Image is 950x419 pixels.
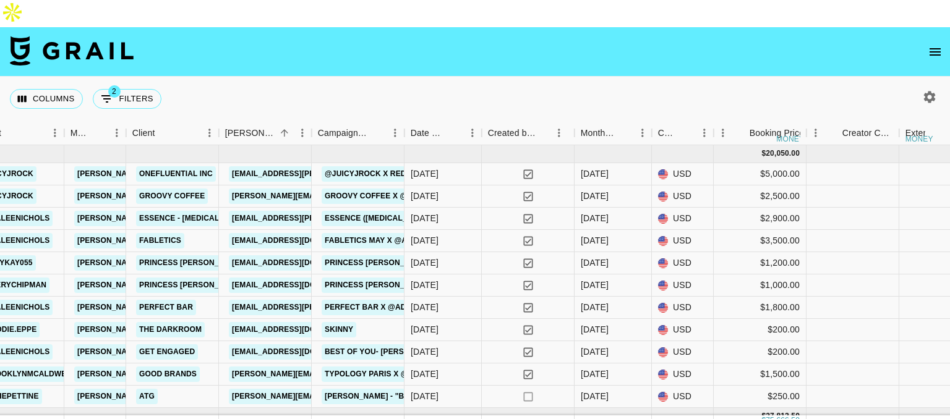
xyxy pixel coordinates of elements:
[652,121,714,145] div: Currency
[652,386,714,408] div: USD
[714,297,807,319] div: $1,800.00
[46,124,64,142] button: Menu
[155,124,173,142] button: Sort
[10,89,83,109] button: Select columns
[411,121,446,145] div: Date Created
[652,230,714,252] div: USD
[276,124,293,142] button: Sort
[64,121,126,145] div: Manager
[74,211,276,226] a: [PERSON_NAME][EMAIL_ADDRESS][DOMAIN_NAME]
[825,124,842,142] button: Sort
[411,345,439,358] div: 06/05/2025
[136,366,200,382] a: Good Brands
[678,124,695,142] button: Sort
[581,121,616,145] div: Month Due
[322,366,502,382] a: Typology Paris x @brooklynmcaldwell
[575,121,652,145] div: Month Due
[229,366,494,382] a: [PERSON_NAME][EMAIL_ADDRESS][PERSON_NAME][DOMAIN_NAME]
[312,121,404,145] div: Campaign (Type)
[652,363,714,386] div: USD
[136,344,198,360] a: Get Engaged
[136,255,265,271] a: Princess [PERSON_NAME] USA
[136,233,184,248] a: Fabletics
[74,322,276,337] a: [PERSON_NAME][EMAIL_ADDRESS][DOMAIN_NAME]
[318,121,369,145] div: Campaign (Type)
[581,390,609,402] div: May '25
[581,190,609,202] div: May '25
[714,274,807,297] div: $1,000.00
[322,277,538,293] a: Princess [PERSON_NAME] x @emerychipman [DATE]
[229,344,367,360] a: [EMAIL_ADDRESS][DOMAIN_NAME]
[108,85,121,98] span: 2
[322,322,356,337] a: skinny
[74,188,276,204] a: [PERSON_NAME][EMAIL_ADDRESS][DOMAIN_NAME]
[1,124,19,142] button: Sort
[482,121,575,145] div: Created by Grail Team
[74,366,276,382] a: [PERSON_NAME][EMAIL_ADDRESS][DOMAIN_NAME]
[229,277,367,293] a: [EMAIL_ADDRESS][DOMAIN_NAME]
[411,368,439,380] div: 09/05/2025
[766,148,800,159] div: 20,050.00
[74,344,276,360] a: [PERSON_NAME][EMAIL_ADDRESS][DOMAIN_NAME]
[293,124,312,142] button: Menu
[807,121,899,145] div: Creator Commmission Override
[581,301,609,313] div: May '25
[136,211,249,226] a: Essence - [MEDICAL_DATA]
[488,121,536,145] div: Created by Grail Team
[581,167,609,180] div: May '25
[411,390,439,402] div: 21/05/2025
[229,211,494,226] a: [EMAIL_ADDRESS][PERSON_NAME][PERSON_NAME][DOMAIN_NAME]
[10,36,134,66] img: Grail Talent
[322,188,459,204] a: Groovy Coffee x @juicyjrock
[714,341,807,363] div: $200.00
[616,124,633,142] button: Sort
[411,323,439,336] div: 20/05/2025
[322,166,499,182] a: @juicyjrock x Redken Collective - May
[71,121,90,145] div: Manager
[74,255,276,271] a: [PERSON_NAME][EMAIL_ADDRESS][DOMAIN_NAME]
[923,40,948,64] button: open drawer
[714,208,807,230] div: $2,900.00
[322,389,449,404] a: [PERSON_NAME] - "Blessings"
[322,233,470,248] a: Fabletics May x @adaleenichols
[714,363,807,386] div: $1,500.00
[411,190,439,202] div: 19/05/2025
[652,208,714,230] div: USD
[74,300,276,315] a: [PERSON_NAME][EMAIL_ADDRESS][DOMAIN_NAME]
[93,89,161,109] button: Show filters
[581,323,609,336] div: May '25
[411,234,439,247] div: 09/05/2025
[750,121,804,145] div: Booking Price
[126,121,219,145] div: Client
[652,252,714,274] div: USD
[136,166,216,182] a: OneFluential Inc
[229,322,367,337] a: [EMAIL_ADDRESS][DOMAIN_NAME]
[550,124,568,142] button: Menu
[229,255,367,271] a: [EMAIL_ADDRESS][DOMAIN_NAME]
[714,386,807,408] div: $250.00
[446,124,463,142] button: Sort
[652,185,714,208] div: USD
[136,300,196,315] a: Perfect Bar
[136,322,205,337] a: The Darkroom
[200,124,219,142] button: Menu
[714,163,807,185] div: $5,000.00
[229,233,367,248] a: [EMAIL_ADDRESS][DOMAIN_NAME]
[404,121,482,145] div: Date Created
[411,301,439,313] div: 09/05/2025
[581,368,609,380] div: May '25
[411,256,439,269] div: 09/05/2025
[536,124,554,142] button: Sort
[714,319,807,341] div: $200.00
[581,234,609,247] div: May '25
[807,124,825,142] button: Menu
[652,341,714,363] div: USD
[581,212,609,224] div: May '25
[842,121,893,145] div: Creator Commmission Override
[652,274,714,297] div: USD
[714,230,807,252] div: $3,500.00
[761,148,766,159] div: $
[411,212,439,224] div: 22/05/2025
[581,256,609,269] div: May '25
[652,163,714,185] div: USD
